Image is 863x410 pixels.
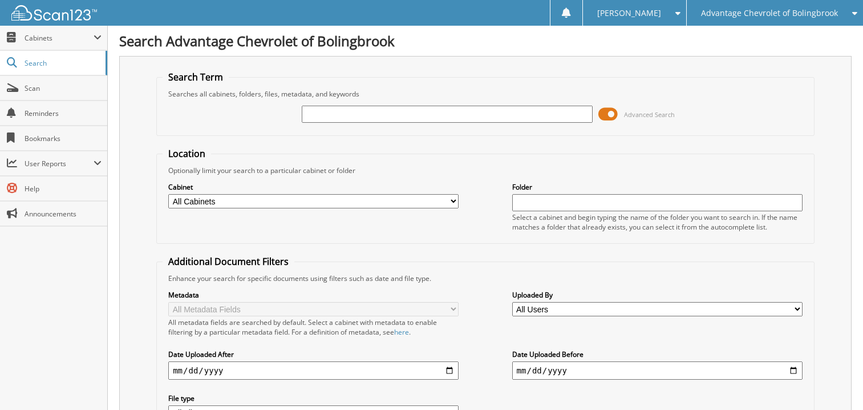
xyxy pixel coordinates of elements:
[163,89,808,99] div: Searches all cabinets, folders, files, metadata, and keywords
[25,184,102,194] span: Help
[168,349,459,359] label: Date Uploaded After
[163,255,294,268] legend: Additional Document Filters
[25,209,102,219] span: Announcements
[25,134,102,143] span: Bookmarks
[512,361,803,380] input: end
[11,5,97,21] img: scan123-logo-white.svg
[163,71,229,83] legend: Search Term
[168,393,459,403] label: File type
[168,317,459,337] div: All metadata fields are searched by default. Select a cabinet with metadata to enable filtering b...
[512,182,803,192] label: Folder
[597,10,661,17] span: [PERSON_NAME]
[168,290,459,300] label: Metadata
[25,58,100,68] span: Search
[163,274,808,283] div: Enhance your search for specific documents using filters such as date and file type.
[394,327,409,337] a: here
[168,361,459,380] input: start
[512,290,803,300] label: Uploaded By
[25,108,102,118] span: Reminders
[163,166,808,175] div: Optionally limit your search to a particular cabinet or folder
[624,110,675,119] span: Advanced Search
[25,159,94,168] span: User Reports
[512,212,803,232] div: Select a cabinet and begin typing the name of the folder you want to search in. If the name match...
[119,31,852,50] h1: Search Advantage Chevrolet of Bolingbrook
[168,182,459,192] label: Cabinet
[701,10,838,17] span: Advantage Chevrolet of Bolingbrook
[25,33,94,43] span: Cabinets
[25,83,102,93] span: Scan
[512,349,803,359] label: Date Uploaded Before
[163,147,211,160] legend: Location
